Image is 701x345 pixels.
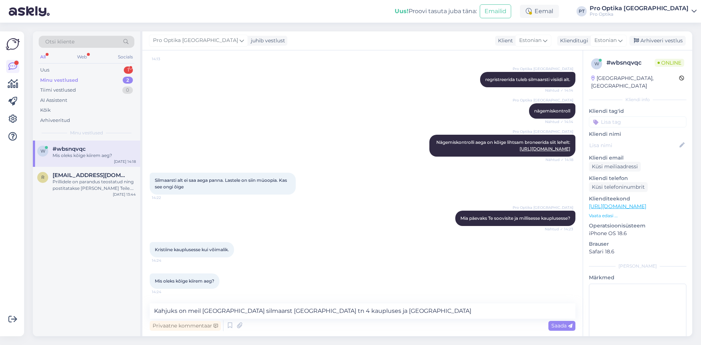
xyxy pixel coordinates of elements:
[513,66,573,72] span: Pro Optika [GEOGRAPHIC_DATA]
[589,195,686,203] p: Klienditeekond
[589,212,686,219] p: Vaata edasi ...
[589,230,686,237] p: iPhone OS 18.6
[589,222,686,230] p: Operatsioonisüsteem
[589,116,686,127] input: Lisa tag
[40,107,51,114] div: Kõik
[53,146,86,152] span: #wbsnqvqc
[123,77,133,84] div: 2
[591,74,679,90] div: [GEOGRAPHIC_DATA], [GEOGRAPHIC_DATA]
[53,172,129,179] span: regiina14.viirmets@gmail.com
[545,157,573,162] span: Nähtud ✓ 14:18
[551,322,572,329] span: Saada
[155,247,229,252] span: Kristiine kauplusesse kui võimalik.
[589,154,686,162] p: Kliendi email
[152,195,179,200] span: 14:22
[155,177,288,189] span: Silmaarsti alt ei saa aega panna. Lastele on siin müoopia. Kas see ongi õige
[589,203,646,210] a: [URL][DOMAIN_NAME]
[114,159,136,164] div: [DATE] 14:18
[589,182,648,192] div: Küsi telefoninumbrit
[655,59,684,67] span: Online
[589,162,641,172] div: Küsi meiliaadressi
[480,4,511,18] button: Emailid
[629,36,686,46] div: Arhiveeri vestlus
[589,263,686,269] div: [PERSON_NAME]
[495,37,513,45] div: Klient
[520,146,570,152] a: [URL][DOMAIN_NAME]
[150,303,575,319] textarea: Kahjuks on meil [GEOGRAPHIC_DATA] silmaarst [GEOGRAPHIC_DATA] tn 4 kaupluses ja [GEOGRAPHIC_DATA]
[519,37,541,45] span: Estonian
[40,117,70,124] div: Arhiveeritud
[545,119,573,124] span: Nähtud ✓ 14:14
[40,77,78,84] div: Minu vestlused
[576,6,587,16] div: PT
[39,52,47,62] div: All
[513,205,573,210] span: Pro Optika [GEOGRAPHIC_DATA]
[116,52,134,62] div: Socials
[545,226,573,232] span: Nähtud ✓ 14:23
[589,141,678,149] input: Lisa nimi
[150,321,221,331] div: Privaatne kommentaar
[6,37,20,51] img: Askly Logo
[40,66,49,74] div: Uus
[70,130,103,136] span: Minu vestlused
[152,258,179,263] span: 14:24
[41,175,45,180] span: r
[395,7,477,16] div: Proovi tasuta juba täna:
[557,37,588,45] div: Klienditugi
[594,61,599,66] span: w
[590,5,689,11] div: Pro Optika [GEOGRAPHIC_DATA]
[513,129,573,134] span: Pro Optika [GEOGRAPHIC_DATA]
[534,108,570,114] span: nägemiskontroll
[45,38,74,46] span: Otsi kliente
[545,88,573,93] span: Nähtud ✓ 14:14
[122,87,133,94] div: 0
[113,192,136,197] div: [DATE] 13:44
[460,215,570,221] span: Mia päevaks Te soovisite ja millisesse kauplusesse?
[589,130,686,138] p: Kliendi nimi
[590,5,697,17] a: Pro Optika [GEOGRAPHIC_DATA]Pro Optika
[152,56,179,62] span: 14:13
[153,37,238,45] span: Pro Optika [GEOGRAPHIC_DATA]
[589,96,686,103] div: Kliendi info
[395,8,409,15] b: Uus!
[53,179,136,192] div: Prillidele on parandus teostatud ning postitatakse [PERSON_NAME] Teile. Paki jälgimiskood on siin...
[436,139,570,152] span: Nägemiskontrolli aega on kõige lihtsam broneerida siit lehelt:
[589,240,686,248] p: Brauser
[155,278,214,284] span: Mis oleks kõige kiirem aeg?
[606,58,655,67] div: # wbsnqvqc
[124,66,133,74] div: 1
[53,152,136,159] div: Mis oleks kõige kiirem aeg?
[589,107,686,115] p: Kliendi tag'id
[594,37,617,45] span: Estonian
[41,148,45,154] span: w
[40,87,76,94] div: Tiimi vestlused
[589,175,686,182] p: Kliendi telefon
[248,37,285,45] div: juhib vestlust
[589,248,686,256] p: Safari 18.6
[76,52,88,62] div: Web
[152,289,179,295] span: 14:24
[513,97,573,103] span: Pro Optika [GEOGRAPHIC_DATA]
[40,97,67,104] div: AI Assistent
[589,274,686,281] p: Märkmed
[590,11,689,17] div: Pro Optika
[520,5,559,18] div: Eemal
[485,77,570,82] span: regristreerida tuleb silmaarsti visiidi alt.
